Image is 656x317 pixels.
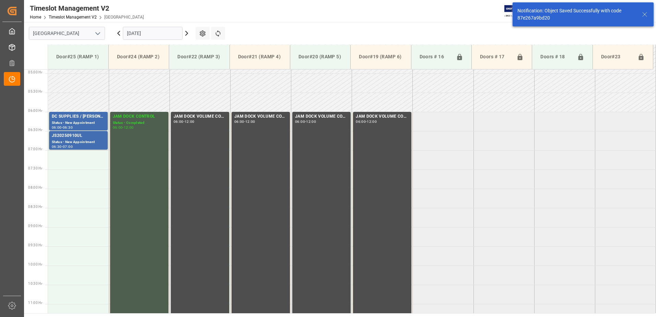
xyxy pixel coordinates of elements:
[52,139,105,145] div: Status - New Appointment
[517,7,635,22] div: Notification: Object Saved Successfully with code 87e267a9bd20
[114,50,163,63] div: Door#24 (RAMP 2)
[367,120,377,123] div: 12:00
[30,3,144,13] div: Timeslot Management V2
[417,50,453,63] div: Doors # 16
[356,50,405,63] div: Door#19 (RAMP 6)
[113,126,123,129] div: 06:00
[52,145,62,148] div: 06:30
[244,120,245,123] div: -
[28,186,42,189] span: 08:00 Hr
[123,27,183,40] input: DD.MM.YYYY
[234,120,244,123] div: 06:00
[113,113,166,120] div: JAM DOCK CONTROL
[28,243,42,247] span: 09:30 Hr
[356,120,366,123] div: 06:00
[63,126,73,129] div: 06:30
[113,120,166,126] div: Status - Completed
[477,50,514,63] div: Doors # 17
[28,128,42,132] span: 06:30 Hr
[174,120,184,123] div: 06:00
[306,120,316,123] div: 12:00
[52,126,62,129] div: 06:00
[598,50,635,63] div: Door#23
[234,113,287,120] div: JAM DOCK VOLUME CONTROL
[296,50,345,63] div: Door#20 (RAMP 5)
[295,113,348,120] div: JAM DOCK VOLUME CONTROL
[52,113,105,120] div: DC SUPPLIES / [PERSON_NAME]
[28,282,42,285] span: 10:30 Hr
[28,90,42,93] span: 05:30 Hr
[185,120,195,123] div: 12:00
[28,224,42,228] span: 09:00 Hr
[52,120,105,126] div: Status - New Appointment
[504,5,528,17] img: Exertis%20JAM%20-%20Email%20Logo.jpg_1722504956.jpg
[62,145,63,148] div: -
[28,262,42,266] span: 10:00 Hr
[30,15,41,20] a: Home
[62,126,63,129] div: -
[52,132,105,139] div: JS20250910UL
[235,50,284,63] div: Door#21 (RAMP 4)
[92,28,103,39] button: open menu
[174,113,226,120] div: JAM DOCK VOLUME CONTROL
[28,147,42,151] span: 07:00 Hr
[28,205,42,209] span: 08:30 Hr
[122,126,124,129] div: -
[245,120,255,123] div: 12:00
[538,50,574,63] div: Doors # 18
[28,109,42,113] span: 06:00 Hr
[28,301,42,305] span: 11:00 Hr
[366,120,367,123] div: -
[54,50,103,63] div: Door#25 (RAMP 1)
[124,126,134,129] div: 12:00
[305,120,306,123] div: -
[28,166,42,170] span: 07:30 Hr
[29,27,105,40] input: Type to search/select
[295,120,305,123] div: 06:00
[28,70,42,74] span: 05:00 Hr
[49,15,97,20] a: Timeslot Management V2
[356,113,409,120] div: JAM DOCK VOLUME CONTROL
[63,145,73,148] div: 07:00
[184,120,185,123] div: -
[175,50,224,63] div: Door#22 (RAMP 3)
